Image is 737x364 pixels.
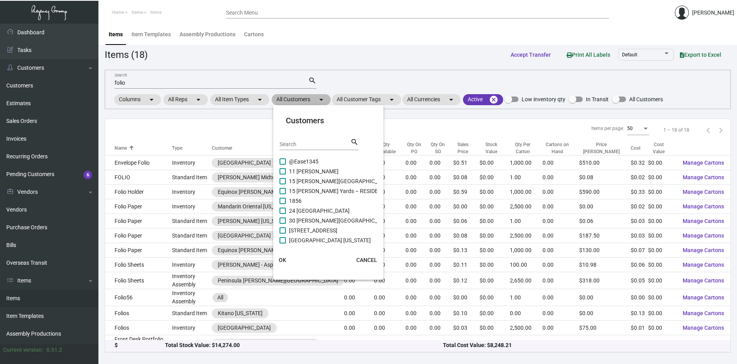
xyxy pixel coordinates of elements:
span: [GEOGRAPHIC_DATA] [US_STATE] [289,236,371,245]
div: 0.51.2 [46,346,62,354]
span: 15 [PERSON_NAME] Yards – RESIDENCES - Inactive [289,186,415,196]
mat-icon: search [350,137,359,147]
button: CANCEL [350,253,383,267]
span: CANCEL [356,257,377,263]
span: 15 [PERSON_NAME][GEOGRAPHIC_DATA] – RESIDENCES [289,176,430,186]
span: [STREET_ADDRESS] [289,226,337,235]
span: 11 [PERSON_NAME] [289,167,339,176]
button: OK [270,253,295,267]
mat-card-title: Customers [286,115,371,126]
span: 1856 [289,196,302,206]
span: 24 [GEOGRAPHIC_DATA] [289,206,350,215]
span: @Ease1345 [289,157,319,166]
span: OK [279,257,286,263]
span: 30 [PERSON_NAME][GEOGRAPHIC_DATA] - Residences [289,216,423,225]
div: Current version: [3,346,43,354]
